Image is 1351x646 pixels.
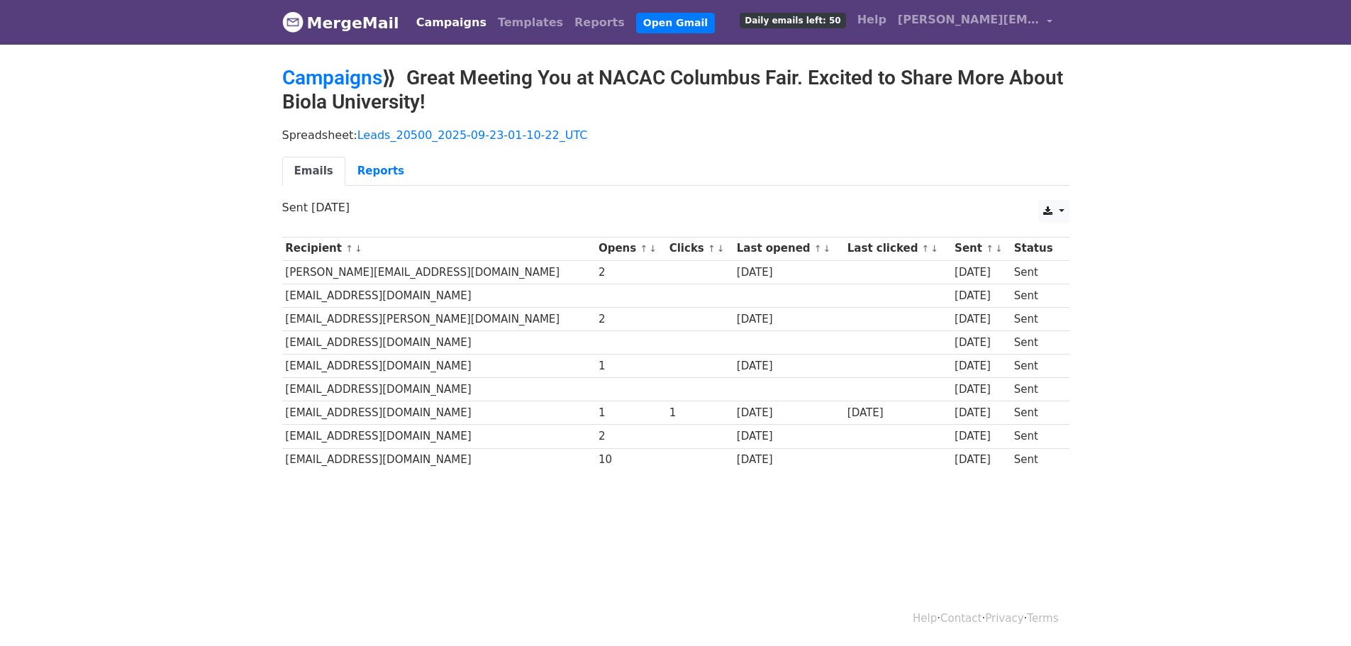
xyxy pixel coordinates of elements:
[737,428,840,445] div: [DATE]
[1011,425,1062,448] td: Sent
[1011,331,1062,355] td: Sent
[282,448,596,472] td: [EMAIL_ADDRESS][DOMAIN_NAME]
[951,237,1011,260] th: Sent
[717,243,725,254] a: ↓
[955,358,1007,374] div: [DATE]
[569,9,630,37] a: Reports
[345,243,353,254] a: ↑
[737,311,840,328] div: [DATE]
[913,612,937,625] a: Help
[282,66,1069,113] h2: ⟫ Great Meeting You at NACAC Columbus Fair. Excited to Share More About Biola University!
[955,335,1007,351] div: [DATE]
[282,157,345,186] a: Emails
[649,243,657,254] a: ↓
[955,311,1007,328] div: [DATE]
[940,612,982,625] a: Contact
[814,243,822,254] a: ↑
[345,157,416,186] a: Reports
[282,355,596,378] td: [EMAIL_ADDRESS][DOMAIN_NAME]
[595,237,666,260] th: Opens
[955,405,1007,421] div: [DATE]
[737,405,840,421] div: [DATE]
[844,237,951,260] th: Last clicked
[1011,378,1062,401] td: Sent
[1011,237,1062,260] th: Status
[599,264,662,281] div: 2
[734,6,851,34] a: Daily emails left: 50
[737,452,840,468] div: [DATE]
[411,9,492,37] a: Campaigns
[986,243,994,254] a: ↑
[282,237,596,260] th: Recipient
[847,405,948,421] div: [DATE]
[985,612,1023,625] a: Privacy
[708,243,716,254] a: ↑
[733,237,844,260] th: Last opened
[995,243,1003,254] a: ↓
[599,405,662,421] div: 1
[1011,355,1062,378] td: Sent
[282,260,596,284] td: [PERSON_NAME][EMAIL_ADDRESS][DOMAIN_NAME]
[740,13,845,28] span: Daily emails left: 50
[282,66,382,89] a: Campaigns
[640,243,647,254] a: ↑
[669,405,730,421] div: 1
[282,378,596,401] td: [EMAIL_ADDRESS][DOMAIN_NAME]
[282,284,596,307] td: [EMAIL_ADDRESS][DOMAIN_NAME]
[955,452,1007,468] div: [DATE]
[282,8,399,38] a: MergeMail
[823,243,831,254] a: ↓
[282,401,596,425] td: [EMAIL_ADDRESS][DOMAIN_NAME]
[282,425,596,448] td: [EMAIL_ADDRESS][DOMAIN_NAME]
[1027,612,1058,625] a: Terms
[666,237,733,260] th: Clicks
[599,311,662,328] div: 2
[737,358,840,374] div: [DATE]
[599,358,662,374] div: 1
[599,428,662,445] div: 2
[930,243,938,254] a: ↓
[636,13,715,33] a: Open Gmail
[282,331,596,355] td: [EMAIL_ADDRESS][DOMAIN_NAME]
[892,6,1058,39] a: [PERSON_NAME][EMAIL_ADDRESS][PERSON_NAME][DOMAIN_NAME]
[852,6,892,34] a: Help
[282,11,304,33] img: MergeMail logo
[1011,260,1062,284] td: Sent
[955,288,1007,304] div: [DATE]
[1011,448,1062,472] td: Sent
[898,11,1040,28] span: [PERSON_NAME][EMAIL_ADDRESS][PERSON_NAME][DOMAIN_NAME]
[922,243,930,254] a: ↑
[1011,307,1062,330] td: Sent
[955,428,1007,445] div: [DATE]
[282,200,1069,215] p: Sent [DATE]
[492,9,569,37] a: Templates
[282,307,596,330] td: [EMAIL_ADDRESS][PERSON_NAME][DOMAIN_NAME]
[737,264,840,281] div: [DATE]
[282,128,1069,143] p: Spreadsheet:
[599,452,662,468] div: 10
[1011,401,1062,425] td: Sent
[955,382,1007,398] div: [DATE]
[955,264,1007,281] div: [DATE]
[355,243,362,254] a: ↓
[1011,284,1062,307] td: Sent
[357,128,588,142] a: Leads_20500_2025-09-23-01-10-22_UTC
